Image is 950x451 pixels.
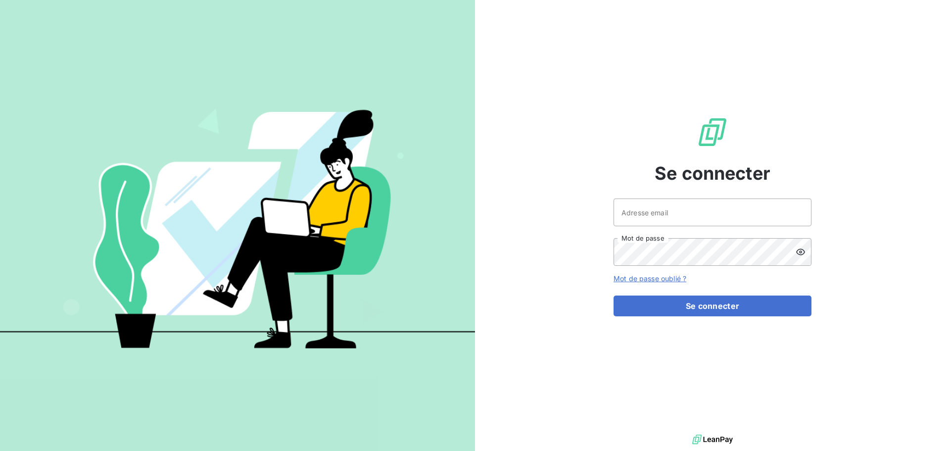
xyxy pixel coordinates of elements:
span: Se connecter [655,160,770,187]
a: Mot de passe oublié ? [614,274,686,283]
input: placeholder [614,199,811,226]
img: logo [692,432,733,447]
img: Logo LeanPay [697,116,728,148]
button: Se connecter [614,296,811,316]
